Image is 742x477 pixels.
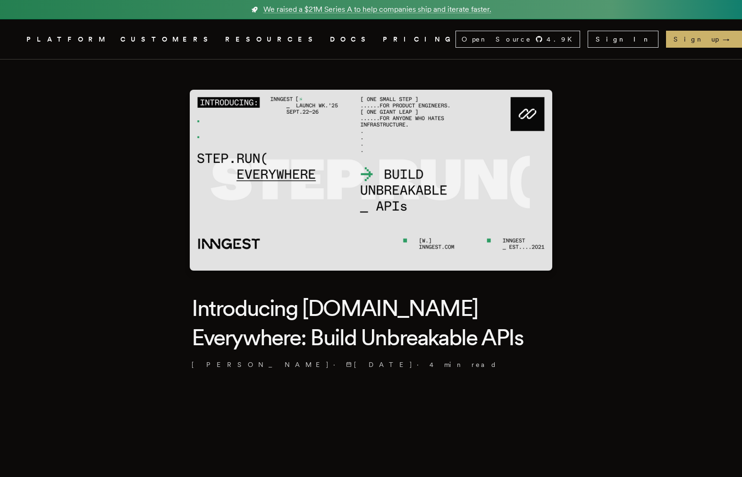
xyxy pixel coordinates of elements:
a: CUSTOMERS [120,34,214,45]
span: 4.9 K [547,34,578,44]
p: · · [192,360,550,369]
a: Sign In [588,31,658,48]
span: → [723,34,739,44]
a: PRICING [383,34,455,45]
a: DOCS [330,34,371,45]
h1: Introducing [DOMAIN_NAME] Everywhere: Build Unbreakable APIs [192,293,550,352]
a: [PERSON_NAME] [192,360,329,369]
span: We raised a $21M Series A to help companies ship and iterate faster. [263,4,491,15]
button: RESOURCES [225,34,319,45]
img: Featured image for Introducing Step.Run Everywhere: Build Unbreakable APIs blog post [190,90,552,271]
span: Open Source [462,34,531,44]
span: 4 min read [430,360,497,369]
button: PLATFORM [26,34,109,45]
span: [DATE] [346,360,413,369]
